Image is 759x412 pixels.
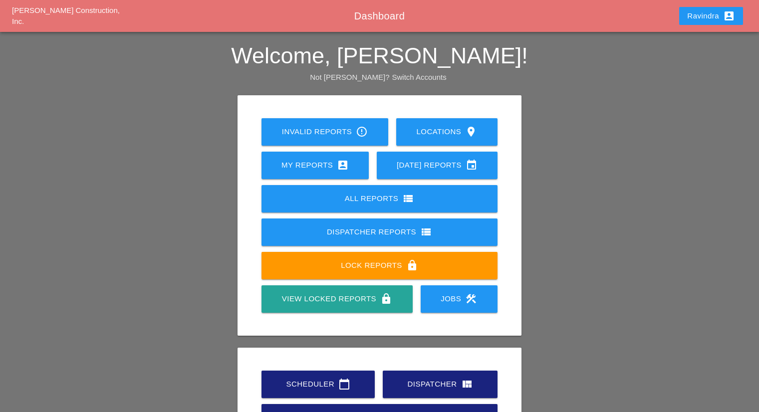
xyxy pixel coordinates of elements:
[261,252,498,279] a: Lock Reports
[437,293,482,305] div: Jobs
[377,152,498,179] a: [DATE] Reports
[465,293,477,305] i: construction
[723,10,735,22] i: account_box
[380,293,392,305] i: lock
[261,185,498,212] a: All Reports
[393,159,482,171] div: [DATE] Reports
[406,259,418,271] i: lock
[261,218,498,246] a: Dispatcher Reports
[261,152,369,179] a: My Reports
[277,193,482,205] div: All Reports
[277,159,353,171] div: My Reports
[277,226,482,238] div: Dispatcher Reports
[261,285,412,313] a: View Locked Reports
[399,378,481,390] div: Dispatcher
[338,378,350,390] i: calendar_today
[466,159,478,171] i: event
[356,126,368,138] i: error_outline
[396,118,498,146] a: Locations
[465,126,477,138] i: location_on
[277,293,396,305] div: View Locked Reports
[420,226,432,238] i: view_list
[412,126,482,138] div: Locations
[337,159,349,171] i: account_box
[679,7,743,25] button: Ravindra
[392,73,447,81] a: Switch Accounts
[261,371,375,398] a: Scheduler
[402,193,414,205] i: view_list
[421,285,498,313] a: Jobs
[277,259,482,271] div: Lock Reports
[277,126,372,138] div: Invalid Reports
[354,10,405,21] span: Dashboard
[687,10,735,22] div: Ravindra
[383,371,497,398] a: Dispatcher
[310,73,389,81] span: Not [PERSON_NAME]?
[277,378,359,390] div: Scheduler
[261,118,388,146] a: Invalid Reports
[12,6,120,26] a: [PERSON_NAME] Construction, Inc.
[461,378,473,390] i: view_quilt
